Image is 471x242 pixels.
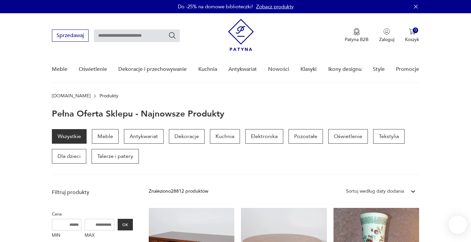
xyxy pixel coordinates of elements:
a: Pozostałe [289,129,323,144]
p: Cena [52,211,133,218]
a: Kuchnia [210,129,240,144]
a: Dla dzieci [52,149,86,164]
button: Patyna B2B [345,28,369,43]
a: Oświetlenie [79,57,107,82]
a: Klasyki [300,57,317,82]
a: Ikona medaluPatyna B2B [345,28,369,43]
a: Zobacz produkty [256,3,294,10]
a: Meble [52,57,67,82]
a: Antykwariat [228,57,257,82]
p: Zaloguj [379,36,394,43]
button: OK [118,219,133,230]
a: [DOMAIN_NAME] [52,93,91,99]
a: Meble [92,129,119,144]
p: Produkty [99,93,118,99]
iframe: Smartsupp widget button [449,216,467,234]
a: Talerze i patery [92,149,139,164]
label: MAX [85,230,114,241]
label: MIN [52,230,82,241]
a: Dekoracje [169,129,205,144]
p: Do -25% na domowe biblioteczki! [178,3,253,10]
a: Tekstylia [373,129,405,144]
div: 0 [413,27,418,33]
p: Patyna B2B [345,36,369,43]
a: Ikony designu [328,57,362,82]
a: Style [373,57,385,82]
img: Patyna - sklep z meblami i dekoracjami vintage [228,19,254,51]
img: Ikonka użytkownika [383,28,390,35]
a: Elektronika [245,129,283,144]
a: Antykwariat [124,129,164,144]
a: Oświetlenie [328,129,368,144]
div: Sortuj według daty dodania [346,188,404,195]
a: Wszystkie [52,129,87,144]
div: Znaleziono 28812 produktów [149,188,208,195]
h1: Pełna oferta sklepu - najnowsze produkty [52,109,224,119]
button: Sprzedawaj [52,29,89,42]
a: Nowości [268,57,289,82]
p: Koszyk [405,36,419,43]
a: Sprzedawaj [52,34,89,38]
a: Kuchnia [198,57,217,82]
p: Filtruj produkty [52,189,133,196]
img: Ikona koszyka [409,28,415,35]
a: Dekoracje i przechowywanie [118,57,187,82]
img: Ikona medalu [353,28,360,35]
button: Szukaj [168,31,176,39]
a: Promocje [396,57,419,82]
button: 0Koszyk [405,28,419,43]
button: Zaloguj [379,28,394,43]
